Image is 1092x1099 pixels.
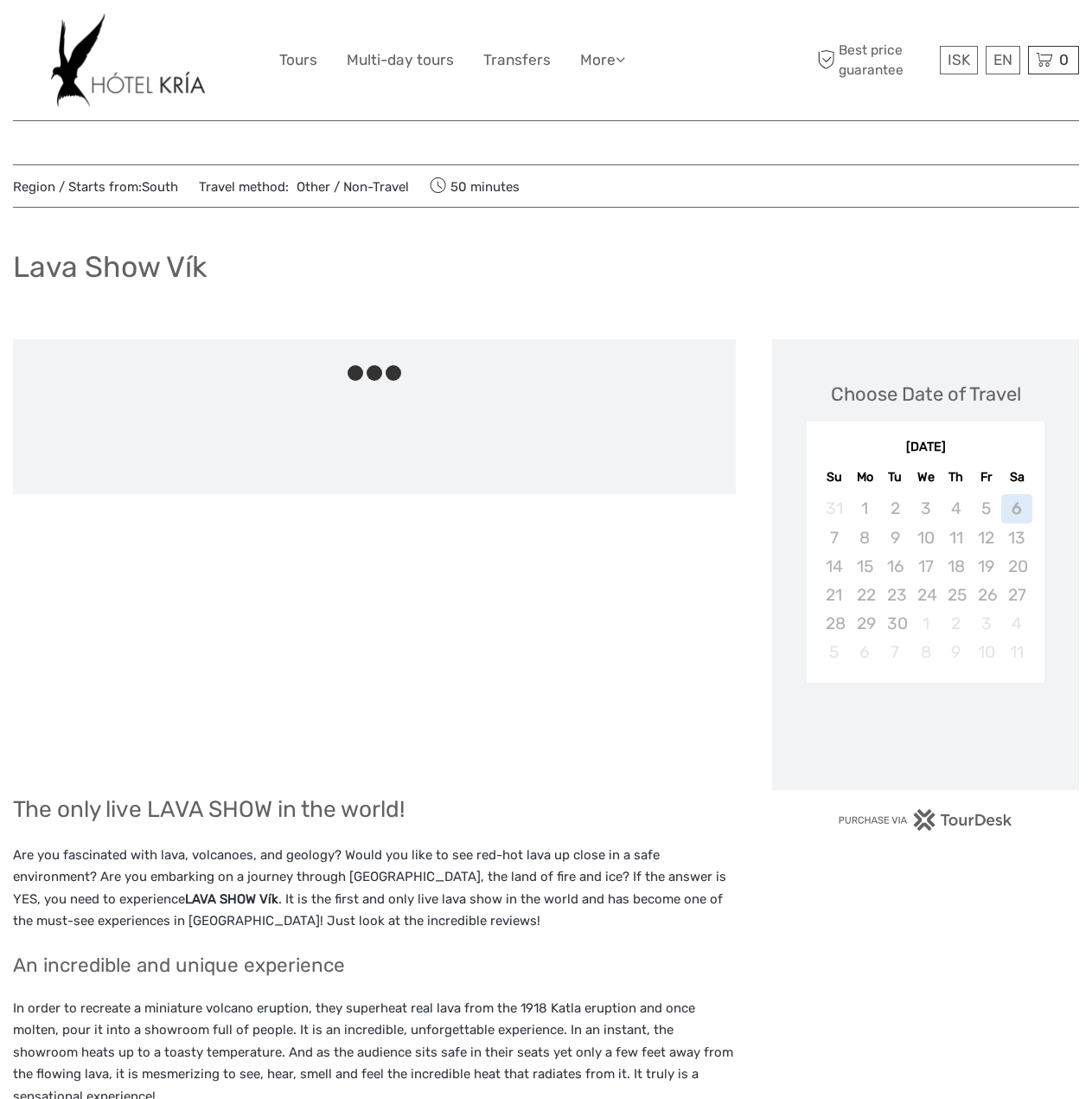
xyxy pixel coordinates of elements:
div: Not available Sunday, September 28th, 2025 [819,609,849,638]
div: Not available Wednesday, September 3rd, 2025 [910,494,941,523]
div: Not available Monday, September 8th, 2025 [850,524,880,552]
div: Not available Sunday, September 21st, 2025 [819,581,849,609]
div: Not available Wednesday, September 17th, 2025 [910,552,941,581]
h1: Lava Show Vík [13,249,207,285]
span: Travel method: [199,174,409,198]
img: 532-e91e591f-ac1d-45f7-9962-d0f146f45aa0_logo_big.jpg [51,13,204,107]
a: South [142,179,178,195]
div: Mo [850,466,880,489]
div: Not available Thursday, September 11th, 2025 [941,524,971,552]
span: Region / Starts from: [13,178,178,196]
div: Fr [971,466,1001,489]
div: Not available Sunday, September 7th, 2025 [819,524,849,552]
div: Not available Monday, September 29th, 2025 [850,609,880,638]
div: Not available Friday, October 3rd, 2025 [971,609,1001,638]
div: Not available Wednesday, September 24th, 2025 [910,581,941,609]
div: Not available Saturday, September 27th, 2025 [1001,581,1031,609]
div: Not available Thursday, September 25th, 2025 [941,581,971,609]
a: Multi-day tours [347,48,454,73]
div: Not available Monday, September 22nd, 2025 [850,581,880,609]
a: Other / Non-Travel [289,179,409,195]
a: Transfers [483,48,551,73]
a: More [580,48,625,73]
div: Not available Sunday, September 14th, 2025 [819,552,849,581]
div: Not available Thursday, October 2nd, 2025 [941,609,971,638]
p: Are you fascinated with lava, volcanoes, and geology? Would you like to see red-hot lava up close... [13,845,736,933]
div: Not available Sunday, August 31st, 2025 [819,494,849,523]
div: Not available Friday, September 19th, 2025 [971,552,1001,581]
div: Not available Saturday, September 6th, 2025 [1001,494,1031,523]
div: Th [941,466,971,489]
div: Not available Tuesday, September 2nd, 2025 [880,494,910,523]
span: Best price guarantee [813,41,936,79]
div: Not available Tuesday, October 7th, 2025 [880,638,910,666]
div: Not available Thursday, September 4th, 2025 [941,494,971,523]
div: EN [986,46,1020,74]
div: [DATE] [807,439,1044,457]
span: 0 [1057,51,1071,68]
div: Loading... [920,728,931,739]
div: Not available Thursday, October 9th, 2025 [941,638,971,666]
div: Not available Tuesday, September 9th, 2025 [880,524,910,552]
span: ISK [948,51,970,68]
div: Not available Wednesday, September 10th, 2025 [910,524,941,552]
div: Not available Thursday, September 18th, 2025 [941,552,971,581]
h3: An incredible and unique experience [13,954,736,977]
div: Not available Saturday, September 20th, 2025 [1001,552,1031,581]
div: Not available Monday, October 6th, 2025 [850,638,880,666]
a: Tours [279,48,317,73]
div: Not available Saturday, September 13th, 2025 [1001,524,1031,552]
div: Choose Date of Travel [831,381,1021,408]
div: We [910,466,941,489]
div: Not available Monday, September 15th, 2025 [850,552,880,581]
div: Su [819,466,849,489]
div: Not available Friday, October 10th, 2025 [971,638,1001,666]
strong: LAVA SHOW Vík [185,891,278,907]
div: Not available Tuesday, September 30th, 2025 [880,609,910,638]
img: PurchaseViaTourDesk.png [838,809,1013,831]
div: Not available Saturday, October 11th, 2025 [1001,638,1031,666]
div: Not available Friday, September 12th, 2025 [971,524,1001,552]
div: Tu [880,466,910,489]
div: Not available Tuesday, September 23rd, 2025 [880,581,910,609]
div: Sa [1001,466,1031,489]
div: Not available Friday, September 5th, 2025 [971,494,1001,523]
div: Not available Sunday, October 5th, 2025 [819,638,849,666]
div: Not available Wednesday, October 1st, 2025 [910,609,941,638]
div: Not available Wednesday, October 8th, 2025 [910,638,941,666]
h2: The only live LAVA SHOW in the world! [13,796,736,824]
div: Not available Saturday, October 4th, 2025 [1001,609,1031,638]
div: Not available Friday, September 26th, 2025 [971,581,1001,609]
span: 50 minutes [430,174,520,198]
div: month 2025-09 [812,494,1038,666]
div: Not available Tuesday, September 16th, 2025 [880,552,910,581]
div: Not available Monday, September 1st, 2025 [850,494,880,523]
